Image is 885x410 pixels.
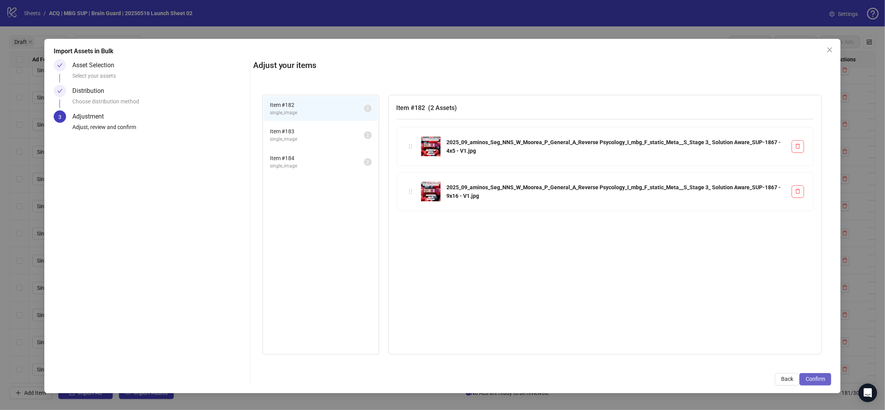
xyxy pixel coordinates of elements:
[270,109,364,117] span: single_image
[253,59,832,72] h2: Adjust your items
[54,47,831,56] div: Import Assets in Bulk
[421,137,441,156] img: 2025_09_aminos_Seg_NNS_W_Moorea_P_General_A_Reverse Psycology_I_mbg_F_static_Meta__S_Stage 3_ Sol...
[366,133,369,138] span: 2
[72,97,247,110] div: Choose distribution method
[270,136,364,143] span: single_image
[447,138,786,155] div: 2025_09_aminos_Seg_NNS_W_Moorea_P_General_A_Reverse Psycology_I_mbg_F_static_Meta__S_Stage 3_ Sol...
[824,44,836,56] button: Close
[72,85,110,97] div: Distribution
[57,63,63,68] span: check
[270,127,364,136] span: Item # 183
[792,140,804,153] button: Delete
[58,114,61,120] span: 3
[366,106,369,111] span: 2
[72,59,121,72] div: Asset Selection
[408,189,413,194] span: holder
[775,373,799,386] button: Back
[270,101,364,109] span: Item # 182
[72,72,247,85] div: Select your assets
[781,376,793,382] span: Back
[799,373,831,386] button: Confirm
[859,384,877,402] div: Open Intercom Messenger
[806,376,825,382] span: Confirm
[270,154,364,162] span: Item # 184
[397,103,814,113] h3: Item # 182
[827,47,833,53] span: close
[447,183,786,200] div: 2025_09_aminos_Seg_NNS_W_Moorea_P_General_A_Reverse Psycology_I_mbg_F_static_Meta__S_Stage 3_ Sol...
[429,104,457,112] span: ( 2 Assets )
[408,144,413,149] span: holder
[364,131,372,139] sup: 2
[366,159,369,165] span: 2
[72,123,247,136] div: Adjust, review and confirm
[72,110,110,123] div: Adjustment
[364,158,372,166] sup: 2
[421,182,441,201] img: 2025_09_aminos_Seg_NNS_W_Moorea_P_General_A_Reverse Psycology_I_mbg_F_static_Meta__S_Stage 3_ Sol...
[270,162,364,170] span: single_image
[406,187,415,196] div: holder
[364,105,372,112] sup: 2
[406,142,415,151] div: holder
[795,188,801,194] span: delete
[792,185,804,198] button: Delete
[57,88,63,94] span: check
[795,143,801,149] span: delete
